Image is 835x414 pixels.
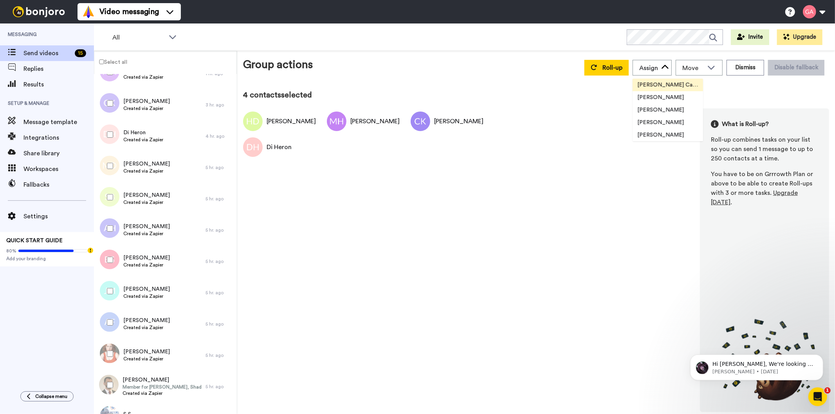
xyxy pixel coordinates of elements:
[82,5,95,18] img: vm-color.svg
[123,262,170,268] span: Created via Zapier
[206,164,233,171] div: 5 hr. ago
[123,317,170,324] span: [PERSON_NAME]
[23,49,72,58] span: Send videos
[23,64,94,74] span: Replies
[112,33,165,42] span: All
[9,6,68,17] img: bj-logo-header-white.svg
[206,352,233,358] div: 5 hr. ago
[350,117,400,126] div: [PERSON_NAME]
[243,137,263,157] img: Image of Di Heron
[123,324,170,331] span: Created via Zapier
[584,60,629,76] button: Roll-up
[123,168,170,174] span: Created via Zapier
[123,74,170,80] span: Created via Zapier
[123,137,163,143] span: Created via Zapier
[243,57,313,76] div: Group actions
[23,80,94,89] span: Results
[633,81,703,89] span: [PERSON_NAME] Cataluña
[727,60,764,76] button: Dismiss
[123,254,170,262] span: [PERSON_NAME]
[206,290,233,296] div: 5 hr. ago
[678,338,835,393] iframe: Intercom notifications message
[99,59,104,65] input: Select all
[123,160,170,168] span: [PERSON_NAME]
[411,112,430,131] img: Image of Clarinda Knowles
[75,49,86,57] div: 15
[123,384,202,390] span: Member for [PERSON_NAME], Shadow Assistant Minister for Justice
[633,94,689,101] span: [PERSON_NAME]
[23,164,94,174] span: Workspaces
[123,230,170,237] span: Created via Zapier
[768,60,824,76] button: Disable fallback
[731,29,769,45] button: Invite
[23,133,94,142] span: Integrations
[94,57,127,67] label: Select all
[206,321,233,327] div: 5 hr. ago
[206,227,233,233] div: 5 hr. ago
[123,97,170,105] span: [PERSON_NAME]
[243,90,829,101] div: 4 contacts selected
[711,319,818,401] img: joro-roll.png
[123,199,170,205] span: Created via Zapier
[123,356,170,362] span: Created via Zapier
[633,119,689,126] span: [PERSON_NAME]
[123,348,170,356] span: [PERSON_NAME]
[711,169,818,207] div: You have to be on Grrrowth Plan or above to be able to create Roll-ups with 3 or more tasks. .
[633,131,689,139] span: [PERSON_NAME]
[777,29,822,45] button: Upgrade
[206,383,233,390] div: 5 hr. ago
[123,293,170,299] span: Created via Zapier
[267,117,316,126] div: [PERSON_NAME]
[23,212,94,221] span: Settings
[327,112,346,131] img: Image of Mike Heafield
[711,135,818,163] div: Roll-up combines tasks on your list so you can send 1 message to up to 250 contacts at a time.
[434,117,483,126] div: [PERSON_NAME]
[23,149,94,158] span: Share library
[20,391,74,401] button: Collapse menu
[824,387,831,394] span: 1
[23,180,94,189] span: Fallbacks
[123,105,170,112] span: Created via Zapier
[206,102,233,108] div: 3 hr. ago
[6,256,88,262] span: Add your branding
[602,65,622,71] span: Roll-up
[206,258,233,265] div: 5 hr. ago
[123,191,170,199] span: [PERSON_NAME]
[243,112,263,131] img: Image of Holly Daniel
[639,63,658,73] div: Assign
[682,63,703,73] span: Move
[123,285,170,293] span: [PERSON_NAME]
[123,390,202,396] span: Created via Zapier
[808,387,827,406] iframe: Intercom live chat
[206,196,233,202] div: 5 hr. ago
[722,119,769,129] span: What is Roll-up?
[35,393,67,400] span: Collapse menu
[267,142,292,152] div: Di Heron
[633,106,689,114] span: [PERSON_NAME]
[87,247,94,254] div: Tooltip anchor
[123,376,202,384] span: [PERSON_NAME]
[6,248,16,254] span: 80%
[99,6,159,17] span: Video messaging
[206,133,233,139] div: 4 hr. ago
[123,129,163,137] span: Di Heron
[23,117,94,127] span: Message template
[6,238,63,243] span: QUICK START GUIDE
[123,223,170,230] span: [PERSON_NAME]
